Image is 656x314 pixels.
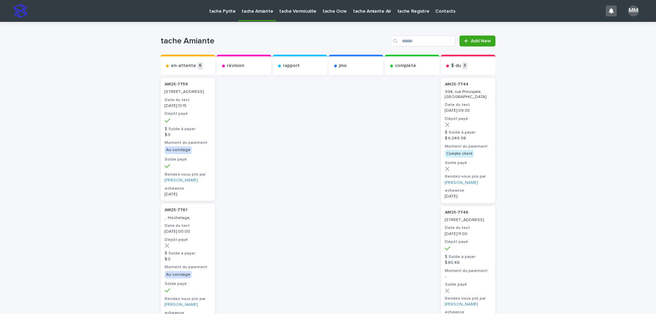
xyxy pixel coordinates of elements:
[165,237,211,243] h3: Dépôt payé
[165,172,211,177] h3: Rendez-vous pris par
[165,281,211,287] h3: Solde payé
[14,4,27,18] img: stacker-logo-s-only.png
[445,108,491,113] p: [DATE] 09:30
[165,186,211,191] h3: echeance
[165,223,211,229] h3: Date du test
[227,63,244,69] p: révision
[165,178,197,183] a: [PERSON_NAME]
[445,144,491,149] h3: Moment du paiement
[165,264,211,270] h3: Moment du paiement
[197,62,203,69] p: 6
[445,102,491,108] h3: Date du test
[165,208,211,213] p: AM25-7761
[161,36,388,46] h1: tache Amiante
[165,90,211,94] p: [STREET_ADDRESS]
[445,180,478,185] a: [PERSON_NAME]
[165,111,211,117] h3: Dépôt payé
[445,302,478,307] a: [PERSON_NAME]
[445,232,491,236] p: [DATE] 11:00
[445,218,491,222] p: [STREET_ADDRESS]
[445,274,491,279] p: -
[445,188,491,193] h3: echeance
[445,160,491,166] h3: Solde payé
[471,39,491,43] span: Add New
[165,133,211,137] p: $ 0
[161,78,215,201] a: AM25-7759 [STREET_ADDRESS]Date du test[DATE] 13:15Dépôt payé$ Solde à payer$ 0Moment du paiementA...
[165,82,211,87] p: AM25-7759
[445,268,491,274] h3: Moment du paiement
[451,63,461,69] p: $ du
[165,296,211,302] h3: Rendez-vous pris par
[283,63,300,69] p: rapport
[165,104,211,108] p: [DATE] 13:15
[165,257,211,262] p: $ 0
[445,296,491,301] h3: Rendez-vous pris par
[165,216,211,220] p: , Hochelaga,
[460,36,495,46] a: Add New
[445,174,491,179] h3: Rendez-vous pris par
[445,282,491,287] h3: Solde payé
[445,239,491,245] h3: Dépôt payé
[165,126,211,132] h3: $ Solde à payer
[165,146,192,154] div: Au sondage
[165,251,211,256] h3: $ Solde à payer
[462,62,467,69] p: 3
[165,302,197,307] a: [PERSON_NAME]
[165,140,211,146] h3: Moment du paiement
[445,136,491,141] p: $ 6,049.98
[445,225,491,231] h3: Date du test
[445,254,491,260] h3: $ Solde à payer
[441,78,495,203] a: AM25-7744 994, rue Principale, [GEOGRAPHIC_DATA]Date du test[DATE] 09:30Dépôt payé$ Solde à payer...
[165,271,192,278] div: Au sondage
[165,97,211,103] h3: Date du test
[445,260,491,265] p: $ 80.48
[395,63,416,69] p: complété
[445,116,491,122] h3: Dépôt payé
[628,5,639,16] div: MM
[165,229,211,234] p: [DATE] 00:00
[445,194,491,199] p: [DATE]
[339,63,347,69] p: jmo
[445,150,474,158] div: Compte client
[391,36,455,46] input: Search
[445,90,491,99] p: 994, rue Principale, [GEOGRAPHIC_DATA]
[165,192,211,197] p: [DATE]
[445,130,491,135] h3: $ Solde à payer
[445,82,491,87] p: AM25-7744
[165,157,211,162] h3: Solde payé
[171,63,196,69] p: en-attente
[445,210,491,215] p: AM25-7746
